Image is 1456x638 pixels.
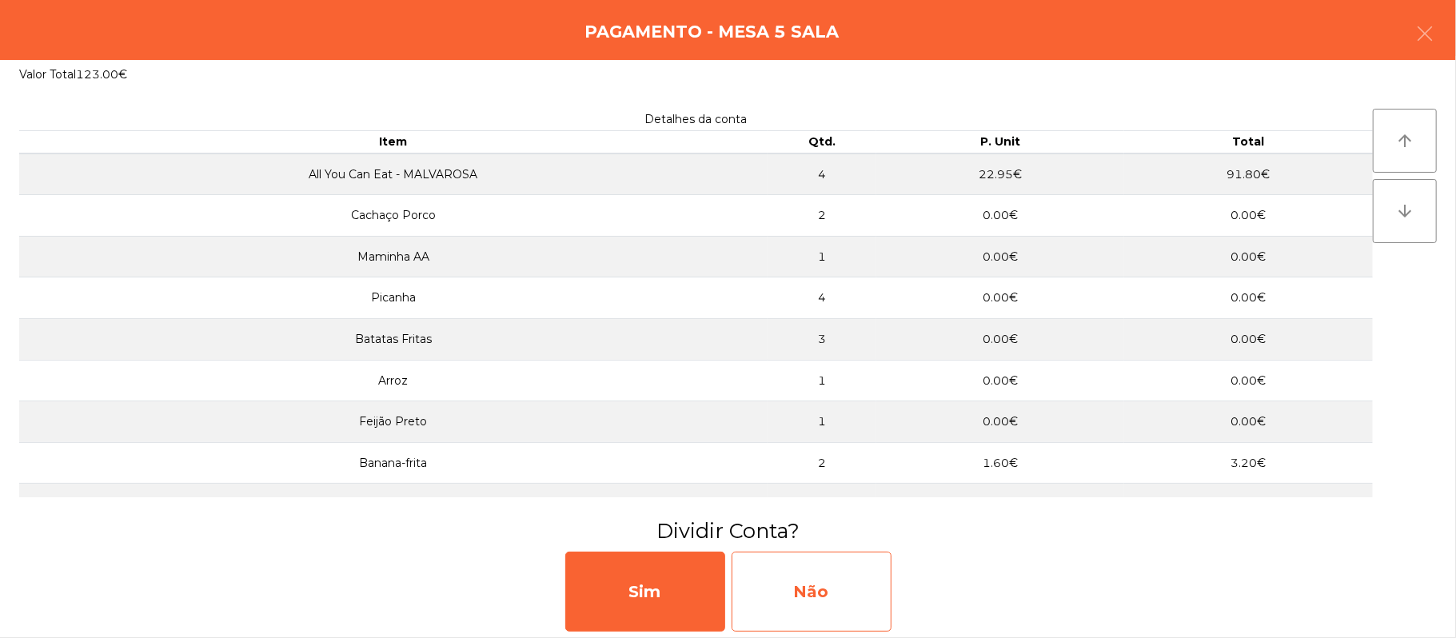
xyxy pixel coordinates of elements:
td: 0.00€ [876,277,1125,319]
td: All You Can Eat - MALVAROSA [19,154,768,195]
th: P. Unit [876,131,1125,154]
td: 3 [768,319,876,361]
td: 0.00€ [1124,360,1373,401]
td: 91.80€ [1124,154,1373,195]
h4: Pagamento - Mesa 5 Sala [585,20,840,44]
td: 22.95€ [876,154,1125,195]
td: 0.00€ [876,195,1125,237]
td: 1.60€ [876,442,1125,484]
td: 2 [768,484,876,525]
span: Detalhes da conta [645,112,748,126]
td: 1 [768,236,876,277]
th: Total [1124,131,1373,154]
td: 1 [768,401,876,443]
td: 0.00€ [876,484,1125,525]
td: 2 [768,442,876,484]
td: 0.00€ [876,401,1125,443]
td: Maminha AA [19,236,768,277]
i: arrow_upward [1395,131,1414,150]
td: Arroz [19,360,768,401]
td: Banana-frita [19,442,768,484]
span: Valor Total [19,67,76,82]
td: Picanha [19,277,768,319]
td: 0.00€ [1124,195,1373,237]
td: 0.00€ [1124,277,1373,319]
td: 0.00€ [1124,484,1373,525]
td: 0.00€ [876,236,1125,277]
td: Feijão Preto [19,401,768,443]
button: arrow_downward [1373,179,1437,243]
h3: Dividir Conta? [12,516,1444,545]
td: 0.00€ [1124,319,1373,361]
td: Batatas Fritas [19,319,768,361]
span: 123.00€ [76,67,127,82]
td: Cachaço Porco [19,195,768,237]
button: arrow_upward [1373,109,1437,173]
td: 0.00€ [1124,401,1373,443]
td: 3.20€ [1124,442,1373,484]
div: Não [732,552,892,632]
td: 0.00€ [876,360,1125,401]
td: Ketchup [19,484,768,525]
div: Sim [565,552,725,632]
td: 2 [768,195,876,237]
th: Item [19,131,768,154]
td: 4 [768,277,876,319]
th: Qtd. [768,131,876,154]
td: 0.00€ [876,319,1125,361]
td: 0.00€ [1124,236,1373,277]
td: 1 [768,360,876,401]
i: arrow_downward [1395,201,1414,221]
td: 4 [768,154,876,195]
